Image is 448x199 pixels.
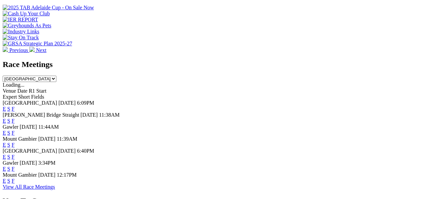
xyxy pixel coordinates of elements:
[3,100,57,106] span: [GEOGRAPHIC_DATA]
[3,184,55,190] a: View All Race Meetings
[7,178,10,184] a: S
[38,160,56,166] span: 3:34PM
[77,148,94,154] span: 6:40PM
[3,124,18,130] span: Gawler
[3,41,72,47] img: GRSA Strategic Plan 2025-27
[3,112,79,118] span: [PERSON_NAME] Bridge Straight
[3,5,94,11] img: 2025 TAB Adelaide Cup - On Sale Now
[29,88,46,94] span: R1 Start
[20,160,37,166] span: [DATE]
[7,106,10,112] a: S
[17,88,27,94] span: Date
[3,142,6,148] a: E
[3,47,8,52] img: chevron-left-pager-white.svg
[38,136,56,142] span: [DATE]
[31,94,44,100] span: Fields
[58,100,76,106] span: [DATE]
[7,154,10,160] a: S
[9,47,28,53] span: Previous
[3,94,17,100] span: Expert
[12,118,15,124] a: F
[3,11,50,17] img: Cash Up Your Club
[3,178,6,184] a: E
[29,47,46,53] a: Next
[57,136,77,142] span: 11:39AM
[3,47,29,53] a: Previous
[29,47,35,52] img: chevron-right-pager-white.svg
[99,112,120,118] span: 11:38AM
[12,130,15,136] a: F
[3,29,39,35] img: Industry Links
[3,154,6,160] a: E
[7,142,10,148] a: S
[3,136,37,142] span: Mount Gambier
[36,47,46,53] span: Next
[12,166,15,172] a: F
[38,172,56,178] span: [DATE]
[3,172,37,178] span: Mount Gambier
[3,148,57,154] span: [GEOGRAPHIC_DATA]
[7,118,10,124] a: S
[58,148,76,154] span: [DATE]
[3,106,6,112] a: E
[38,124,59,130] span: 11:44AM
[12,142,15,148] a: F
[3,160,18,166] span: Gawler
[20,124,37,130] span: [DATE]
[3,23,51,29] img: Greyhounds As Pets
[7,166,10,172] a: S
[3,82,24,88] span: Loading...
[3,35,39,41] img: Stay On Track
[3,118,6,124] a: E
[18,94,30,100] span: Short
[57,172,77,178] span: 12:17PM
[3,17,38,23] img: IER REPORT
[77,100,94,106] span: 6:09PM
[12,178,15,184] a: F
[3,130,6,136] a: E
[12,106,15,112] a: F
[3,166,6,172] a: E
[3,60,445,69] h2: Race Meetings
[80,112,98,118] span: [DATE]
[12,154,15,160] a: F
[3,88,16,94] span: Venue
[7,130,10,136] a: S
